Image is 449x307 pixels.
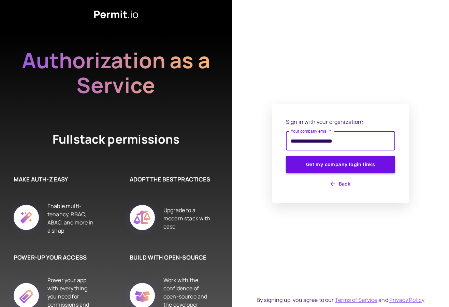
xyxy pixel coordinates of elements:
[286,178,395,189] button: Back
[47,197,96,239] div: Enable multi-tenancy, RBAC, ABAC, and more in a snap
[286,156,395,173] button: Get my company login links
[27,131,205,148] h4: Fullstack permissions
[14,253,96,262] h6: POWER-UP YOUR ACCESS
[286,118,395,126] p: Sign in with your organization:
[163,197,212,239] div: Upgrade to a modern stack with ease
[14,175,96,184] h6: MAKE AUTH-Z EASY
[389,296,424,304] a: Privacy Policy
[130,175,212,184] h6: ADOPT THE BEST PRACTICES
[291,128,331,134] label: Your company email
[130,253,212,262] h6: BUILD WITH OPEN-SOURCE
[257,296,424,304] div: By signing up, you agree to our and
[335,296,377,304] a: Terms of Service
